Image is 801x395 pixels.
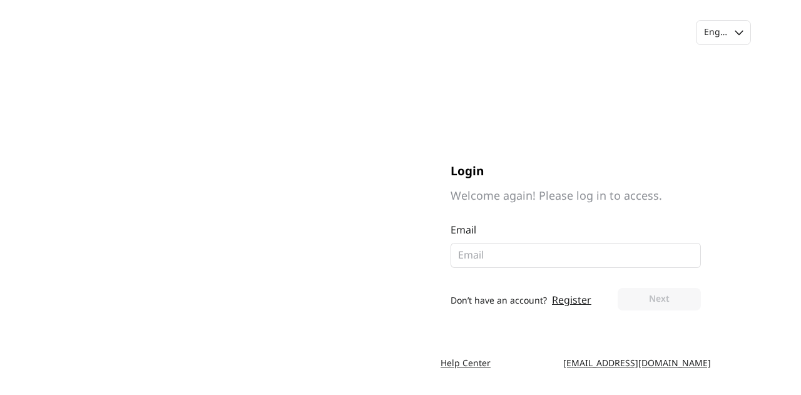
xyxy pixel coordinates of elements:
span: Don’t have an account? [451,294,547,307]
span: Welcome again! Please log in to access. [451,189,701,204]
p: Email [451,223,701,238]
div: English [704,26,727,39]
input: Email [458,248,683,263]
a: Register [552,293,591,308]
span: Login [451,165,701,179]
a: [EMAIL_ADDRESS][DOMAIN_NAME] [553,352,721,375]
a: Help Center [431,352,501,375]
img: yH5BAEAAAAALAAAAAABAAEAAAIBRAA7 [559,103,593,137]
button: Next [618,288,701,310]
